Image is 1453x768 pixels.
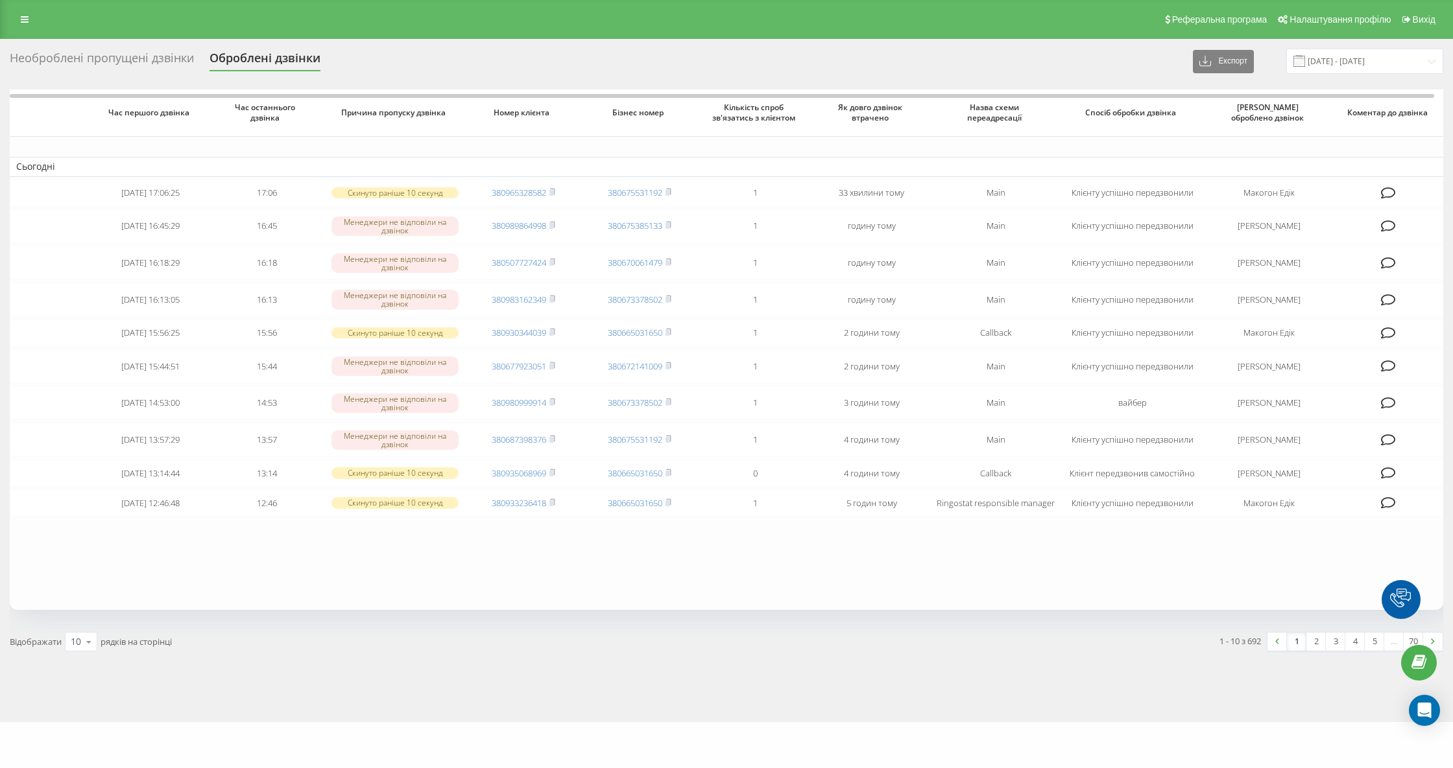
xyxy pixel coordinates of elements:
[492,294,546,305] a: 380983162349
[1287,633,1306,651] a: 1
[93,180,209,207] td: [DATE] 17:06:25
[1062,489,1203,517] td: Клієнту успішно передзвонили
[1203,320,1336,347] td: Макогон Едік
[1216,102,1323,122] span: [PERSON_NAME] оброблено дзвінок
[608,257,662,268] a: 380670061479
[813,283,930,317] td: годину тому
[93,349,209,384] td: [DATE] 15:44:51
[1193,50,1254,73] button: Експорт
[813,246,930,280] td: годину тому
[608,497,662,509] a: 380665031650
[608,327,662,338] a: 380665031650
[492,257,546,268] a: 380507727424
[1062,460,1203,487] td: Клієнт передзвонив самостійно
[1203,386,1336,421] td: [PERSON_NAME]
[210,51,320,71] div: Оброблені дзвінки
[813,489,930,517] td: 5 годин тому
[93,283,209,317] td: [DATE] 16:13:05
[593,108,686,118] span: Бізнес номер
[10,636,62,647] span: Відображати
[209,386,325,421] td: 14:53
[608,467,662,479] a: 380665031650
[93,320,209,347] td: [DATE] 15:56:25
[209,489,325,517] td: 12:46
[1062,320,1203,347] td: Клієнту успішно передзвонили
[930,489,1062,517] td: Ringostat responsible manager
[608,187,662,198] a: 380675531192
[697,320,813,347] td: 1
[813,386,930,421] td: 3 години тому
[608,397,662,408] a: 380673378502
[492,220,546,231] a: 380989864998
[1062,423,1203,457] td: Клієнту успішно передзвонили
[93,386,209,421] td: [DATE] 14:53:00
[1347,108,1432,118] span: Коментар до дзвінка
[477,108,570,118] span: Номер клієнта
[1062,209,1203,244] td: Клієнту успішно передзвонили
[930,460,1062,487] td: Callback
[93,423,209,457] td: [DATE] 13:57:29
[331,187,459,198] div: Скинуто раніше 10 секунд
[93,460,209,487] td: [DATE] 13:14:44
[930,320,1062,347] td: Callback
[492,434,546,445] a: 380687398376
[942,102,1050,122] span: Назва схеми переадресації
[697,349,813,384] td: 1
[813,209,930,244] td: годину тому
[93,209,209,244] td: [DATE] 16:45:29
[697,209,813,244] td: 1
[331,467,459,478] div: Скинуто раніше 10 секунд
[1384,633,1404,651] div: …
[1203,423,1336,457] td: [PERSON_NAME]
[331,393,459,413] div: Менеджери не відповіли на дзвінок
[331,430,459,450] div: Менеджери не відповіли на дзвінок
[1413,14,1435,25] span: Вихід
[813,349,930,384] td: 2 години тому
[697,283,813,317] td: 1
[1203,349,1336,384] td: [PERSON_NAME]
[1365,633,1384,651] a: 5
[930,283,1062,317] td: Main
[813,320,930,347] td: 2 години тому
[331,356,459,376] div: Менеджери не відповіли на дзвінок
[1062,283,1203,317] td: Клієнту успішно передзвонили
[1219,634,1261,647] div: 1 - 10 з 692
[697,460,813,487] td: 0
[1203,283,1336,317] td: [PERSON_NAME]
[1172,14,1267,25] span: Реферальна програма
[337,108,452,118] span: Причина пропуску дзвінка
[331,497,459,508] div: Скинуто раніше 10 секунд
[10,51,194,71] div: Необроблені пропущені дзвінки
[221,102,313,122] span: Час останнього дзвінка
[492,467,546,479] a: 380935068969
[331,253,459,273] div: Менеджери не відповіли на дзвінок
[1075,108,1190,118] span: Спосіб обробки дзвінка
[93,246,209,280] td: [DATE] 16:18:29
[930,246,1062,280] td: Main
[1203,209,1336,244] td: [PERSON_NAME]
[697,386,813,421] td: 1
[331,290,459,309] div: Менеджери не відповіли на дзвінок
[1326,633,1345,651] a: 3
[1118,397,1147,408] span: вайбер
[608,220,662,231] a: 380675385133
[608,294,662,305] a: 380673378502
[209,283,325,317] td: 16:13
[331,327,459,338] div: Скинуто раніше 10 секунд
[209,423,325,457] td: 13:57
[209,460,325,487] td: 13:14
[697,246,813,280] td: 1
[697,180,813,207] td: 1
[1203,180,1336,207] td: Макогон Едік
[1062,246,1203,280] td: Клієнту успішно передзвонили
[209,246,325,280] td: 16:18
[1062,180,1203,207] td: Клієнту успішно передзвонили
[209,209,325,244] td: 16:45
[93,489,209,517] td: [DATE] 12:46:48
[492,187,546,198] a: 380965328582
[930,423,1062,457] td: Main
[1062,349,1203,384] td: Клієнту успішно передзвонили
[813,460,930,487] td: 4 години тому
[1203,246,1336,280] td: [PERSON_NAME]
[930,180,1062,207] td: Main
